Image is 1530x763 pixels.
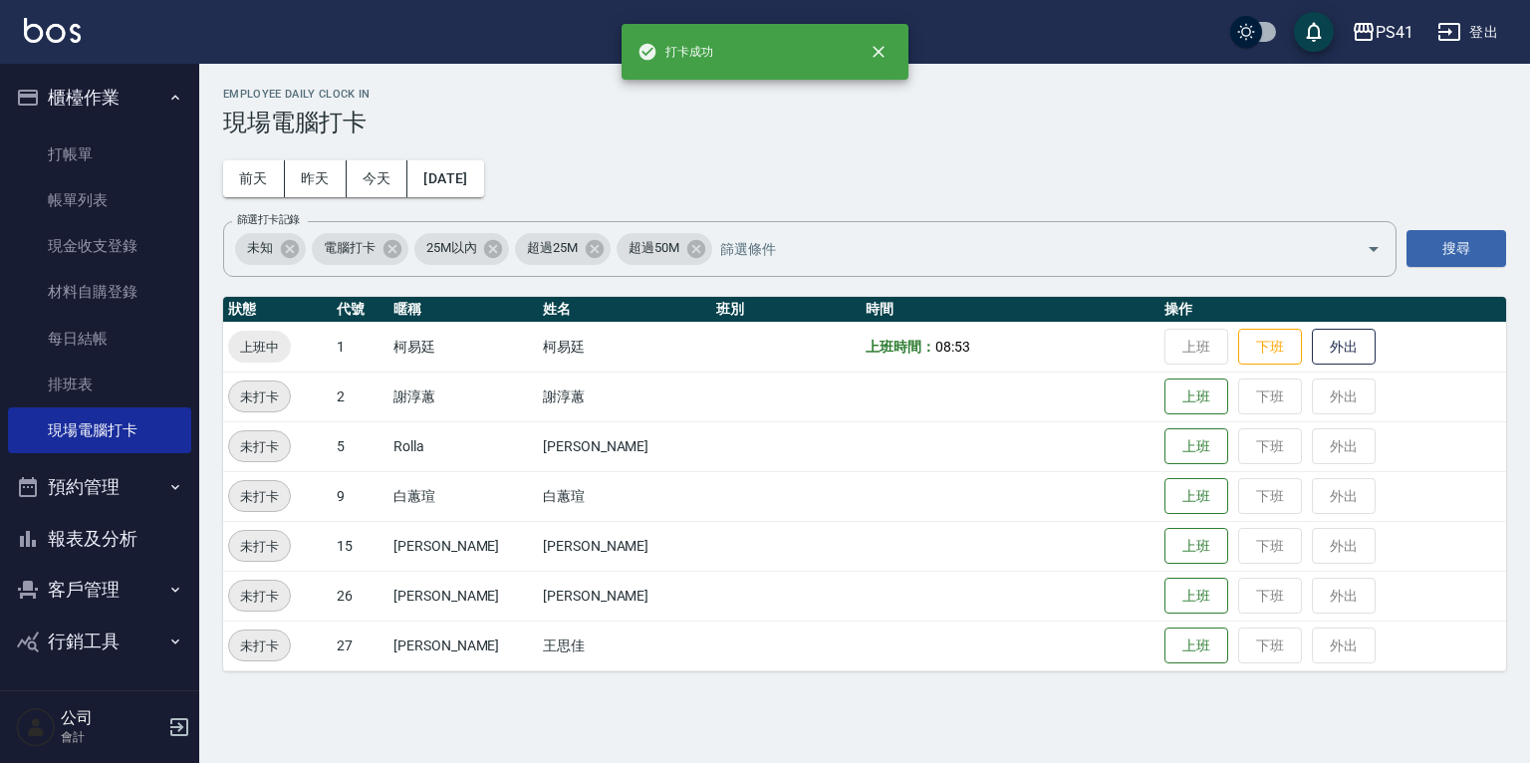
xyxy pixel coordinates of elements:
th: 操作 [1159,297,1506,323]
input: 篩選條件 [715,231,1332,266]
span: 未打卡 [229,586,290,607]
td: [PERSON_NAME] [388,571,538,621]
button: PS41 [1344,12,1421,53]
th: 代號 [332,297,388,323]
button: 上班 [1164,628,1228,664]
a: 排班表 [8,362,191,407]
span: 未知 [235,238,285,258]
button: 下班 [1238,329,1302,366]
button: [DATE] [407,160,483,197]
p: 會計 [61,728,162,746]
a: 材料自購登錄 [8,269,191,315]
button: save [1294,12,1334,52]
span: 超過25M [515,238,590,258]
b: 上班時間： [866,339,935,355]
button: 報表及分析 [8,513,191,565]
button: 今天 [347,160,408,197]
button: close [857,30,900,74]
td: [PERSON_NAME] [538,571,711,621]
span: 25M以內 [414,238,489,258]
button: 上班 [1164,478,1228,515]
span: 未打卡 [229,436,290,457]
div: 超過50M [617,233,712,265]
span: 打卡成功 [637,42,713,62]
td: 謝淳蕙 [538,372,711,421]
td: 9 [332,471,388,521]
div: 電腦打卡 [312,233,408,265]
a: 每日結帳 [8,316,191,362]
button: 預約管理 [8,461,191,513]
th: 暱稱 [388,297,538,323]
button: 搜尋 [1406,230,1506,267]
td: 2 [332,372,388,421]
td: 15 [332,521,388,571]
td: 柯易廷 [538,322,711,372]
td: 謝淳蕙 [388,372,538,421]
span: 電腦打卡 [312,238,387,258]
button: 外出 [1312,329,1376,366]
button: 客戶管理 [8,564,191,616]
td: 王思佳 [538,621,711,670]
td: [PERSON_NAME] [388,521,538,571]
td: 柯易廷 [388,322,538,372]
h2: Employee Daily Clock In [223,88,1506,101]
td: 白蕙瑄 [538,471,711,521]
td: 27 [332,621,388,670]
button: 行銷工具 [8,616,191,667]
a: 現場電腦打卡 [8,407,191,453]
img: Person [16,707,56,747]
button: 上班 [1164,528,1228,565]
th: 姓名 [538,297,711,323]
button: Open [1358,233,1390,265]
a: 現金收支登錄 [8,223,191,269]
button: 上班 [1164,578,1228,615]
span: 08:53 [935,339,970,355]
a: 打帳單 [8,131,191,177]
th: 時間 [861,297,1159,323]
td: Rolla [388,421,538,471]
th: 班別 [711,297,861,323]
h5: 公司 [61,708,162,728]
div: 未知 [235,233,306,265]
button: 上班 [1164,428,1228,465]
button: 櫃檯作業 [8,72,191,124]
td: [PERSON_NAME] [538,421,711,471]
td: [PERSON_NAME] [538,521,711,571]
button: 昨天 [285,160,347,197]
span: 未打卡 [229,636,290,656]
td: [PERSON_NAME] [388,621,538,670]
td: 1 [332,322,388,372]
td: 白蕙瑄 [388,471,538,521]
div: 超過25M [515,233,611,265]
span: 未打卡 [229,486,290,507]
td: 26 [332,571,388,621]
th: 狀態 [223,297,332,323]
label: 篩選打卡記錄 [237,212,300,227]
span: 未打卡 [229,386,290,407]
button: 登出 [1429,14,1506,51]
td: 5 [332,421,388,471]
a: 帳單列表 [8,177,191,223]
h3: 現場電腦打卡 [223,109,1506,136]
span: 未打卡 [229,536,290,557]
div: PS41 [1376,20,1413,45]
div: 25M以內 [414,233,510,265]
button: 前天 [223,160,285,197]
button: 上班 [1164,379,1228,415]
span: 上班中 [228,337,291,358]
img: Logo [24,18,81,43]
span: 超過50M [617,238,691,258]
